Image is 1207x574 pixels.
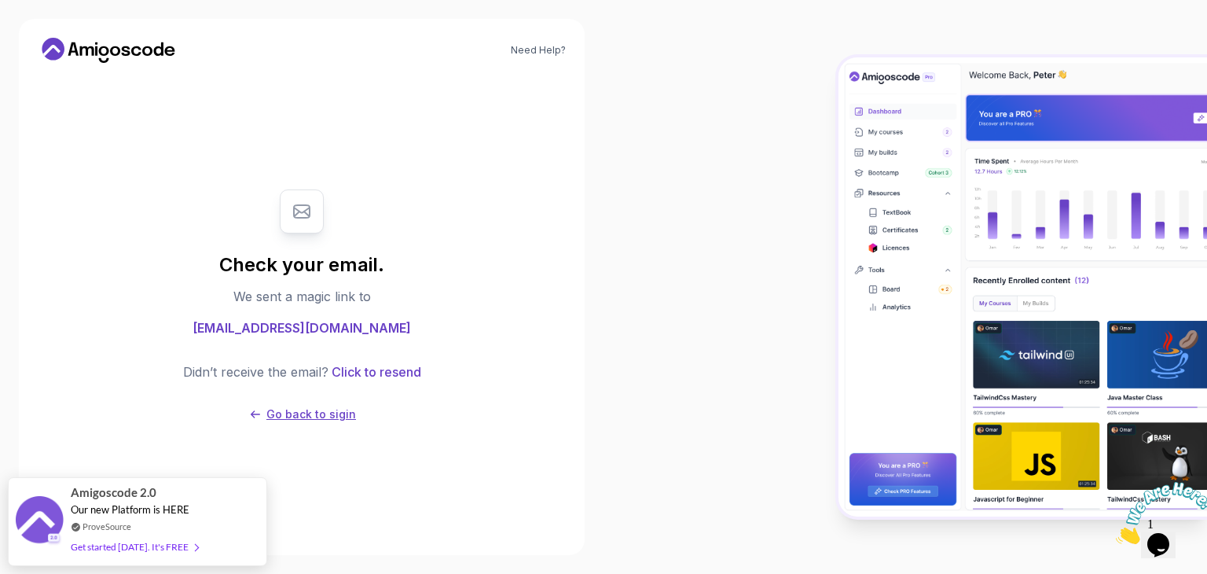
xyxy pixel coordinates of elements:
h1: Check your email. [219,252,384,278]
a: ProveSource [83,520,131,533]
span: [EMAIL_ADDRESS][DOMAIN_NAME] [193,318,411,337]
p: Go back to sigin [266,407,356,422]
img: Amigoscode Dashboard [838,57,1207,517]
a: Home link [38,38,179,63]
img: Chat attention grabber [6,6,104,68]
p: Didn’t receive the email? [183,362,328,381]
img: provesource social proof notification image [16,496,63,547]
p: We sent a magic link to [233,287,371,306]
span: Amigoscode 2.0 [71,484,156,502]
iframe: chat widget [1110,476,1207,550]
span: 1 [6,6,13,20]
span: Our new Platform is HERE [71,503,189,516]
button: Go back to sigin [248,407,356,422]
a: Need Help? [511,44,566,57]
button: Click to resend [328,362,421,381]
div: Get started [DATE]. It's FREE [71,538,198,556]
